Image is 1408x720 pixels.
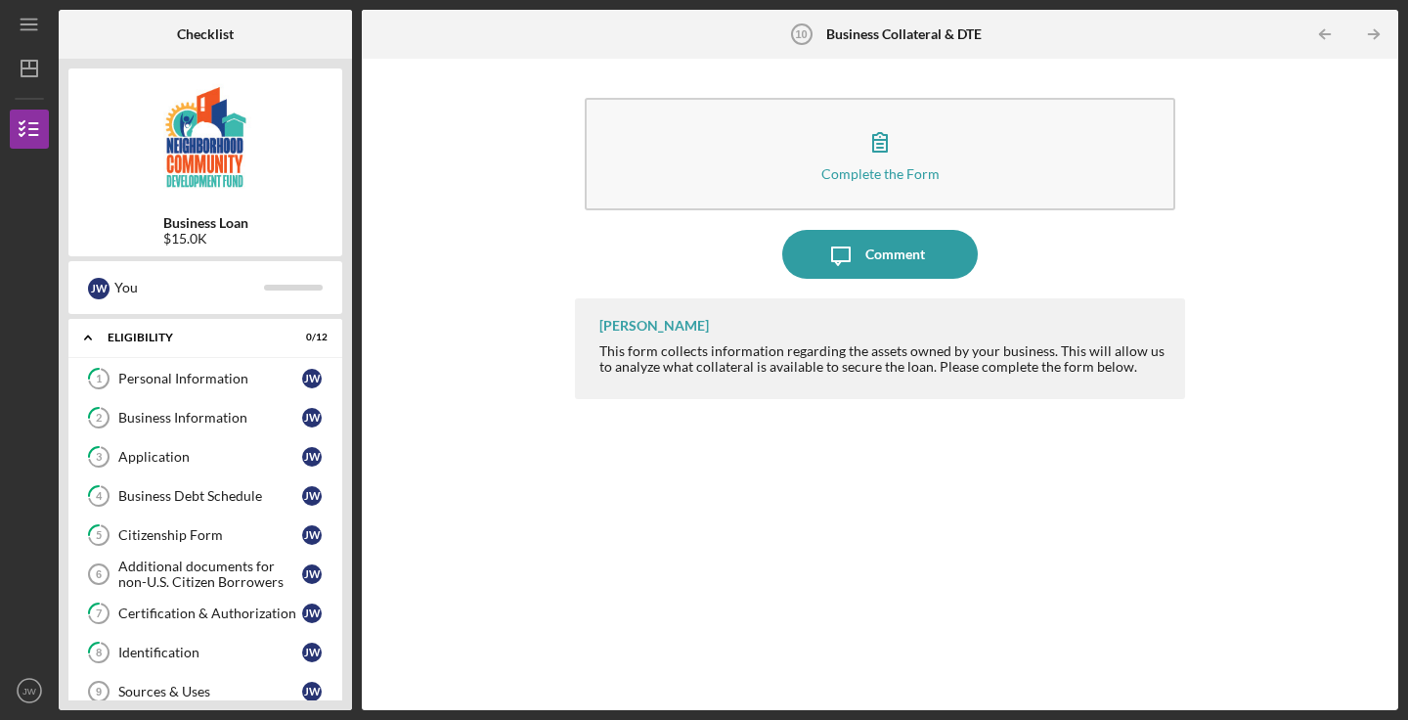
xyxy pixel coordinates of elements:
tspan: 10 [796,28,808,40]
tspan: 2 [96,412,102,425]
a: 6Additional documents for non-U.S. Citizen BorrowersJW [78,555,332,594]
a: 3ApplicationJW [78,437,332,476]
tspan: 6 [96,568,102,580]
tspan: 4 [96,490,103,503]
div: J W [302,408,322,427]
a: 9Sources & UsesJW [78,672,332,711]
div: [PERSON_NAME] [599,318,709,334]
div: J W [302,447,322,467]
tspan: 3 [96,451,102,464]
tspan: 1 [96,373,102,385]
div: Certification & Authorization [118,606,302,621]
div: J W [88,278,110,299]
div: Citizenship Form [118,527,302,543]
tspan: 8 [96,647,102,659]
div: J W [302,643,322,662]
a: 4Business Debt ScheduleJW [78,476,332,516]
img: Product logo [68,78,342,196]
b: Business Loan [163,215,248,231]
button: JW [10,671,49,710]
div: Business Information [118,410,302,426]
a: 1Personal InformationJW [78,359,332,398]
tspan: 7 [96,607,103,620]
a: 8IdentificationJW [78,633,332,672]
div: J W [302,369,322,388]
div: J W [302,564,322,584]
b: Checklist [177,26,234,42]
div: Personal Information [118,371,302,386]
div: Sources & Uses [118,684,302,699]
div: J W [302,486,322,506]
div: Complete the Form [821,166,940,181]
button: Comment [782,230,978,279]
text: JW [22,686,37,697]
div: Comment [865,230,925,279]
div: 0 / 12 [292,332,328,343]
a: 7Certification & AuthorizationJW [78,594,332,633]
tspan: 9 [96,686,102,697]
div: $15.0K [163,231,248,247]
div: J W [302,682,322,701]
div: J W [302,604,322,623]
a: 5Citizenship FormJW [78,516,332,555]
div: Identification [118,645,302,660]
b: Business Collateral & DTE [826,26,982,42]
tspan: 5 [96,529,102,542]
div: Additional documents for non-U.S. Citizen Borrowers [118,559,302,590]
div: J W [302,525,322,545]
button: Complete the Form [585,98,1175,210]
div: Business Debt Schedule [118,488,302,504]
div: Application [118,449,302,465]
div: Eligibility [108,332,279,343]
div: You [114,271,264,304]
a: 2Business InformationJW [78,398,332,437]
div: This form collects information regarding the assets owned by your business. This will allow us to... [599,343,1166,375]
